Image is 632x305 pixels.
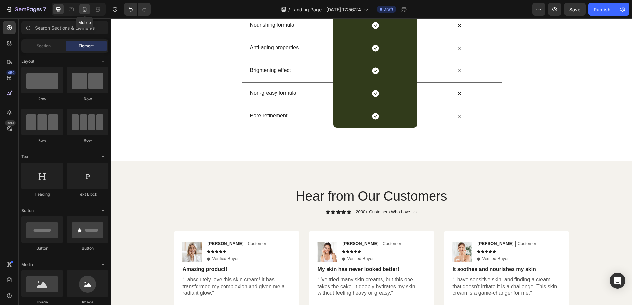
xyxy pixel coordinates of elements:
[71,223,91,243] img: gempages_432750572815254551-157d62ae-f97a-4627-bf4b-67d35abc4614.png
[232,223,268,228] p: [PERSON_NAME]
[37,43,51,49] span: Section
[288,6,290,13] span: /
[342,258,450,278] p: “I have sensitive skin, and finding a cream that doesn't irritate it is a challenge. This skin cr...
[67,138,108,143] div: Row
[43,5,46,13] p: 7
[341,223,361,243] img: gempages_432750572815254551-29df8c63-2c24-42cf-b9c5-05d235603a2b.png
[139,71,222,78] p: Non-greasy formula
[21,245,63,251] div: Button
[67,245,108,251] div: Button
[72,248,180,255] p: Amazing product!
[98,151,108,162] span: Toggle open
[367,223,403,228] p: [PERSON_NAME]
[245,191,306,196] p: 2000+ Customers Who Love Us
[594,6,610,13] div: Publish
[21,262,33,267] span: Media
[67,191,108,197] div: Text Block
[79,43,94,49] span: Element
[111,18,632,305] iframe: Design area
[564,3,586,16] button: Save
[98,56,108,66] span: Toggle open
[21,191,63,197] div: Heading
[72,258,180,278] p: “I absolutely love this skin cream! It has transformed my complexion and given me a radiant glow.”
[21,96,63,102] div: Row
[3,3,49,16] button: 7
[610,273,625,289] div: Open Intercom Messenger
[139,94,222,101] p: Pore refinement
[67,96,108,102] div: Row
[124,3,151,16] div: Undo/Redo
[407,223,425,228] p: Customer
[139,26,222,33] p: Anti-aging properties
[207,258,315,278] p: “I've tried many skin creams, but this one takes the cake. It deeply hydrates my skin without fee...
[236,238,263,243] p: Verified Buyer
[139,49,222,56] p: Brightening effect
[207,248,315,255] p: My skin has never looked better!
[21,21,108,34] input: Search Sections & Elements
[383,6,393,12] span: Draft
[5,120,16,126] div: Beta
[97,223,133,228] p: [PERSON_NAME]
[291,6,361,13] span: Landing Page - [DATE] 17:56:24
[137,223,155,228] p: Customer
[21,58,34,64] span: Layout
[272,223,290,228] p: Customer
[101,238,128,243] p: Verified Buyer
[98,259,108,270] span: Toggle open
[21,208,34,214] span: Button
[569,7,580,12] span: Save
[6,70,16,75] div: 450
[371,238,398,243] p: Verified Buyer
[206,223,226,243] img: gempages_432750572815254551-a7c80ac3-1b78-4825-9206-94335d133c64.png
[98,205,108,216] span: Toggle open
[63,168,458,187] h2: Hear from Our Customers
[21,154,30,160] span: Text
[342,248,450,255] p: It soothes and nourishes my skin
[588,3,616,16] button: Publish
[21,138,63,143] div: Row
